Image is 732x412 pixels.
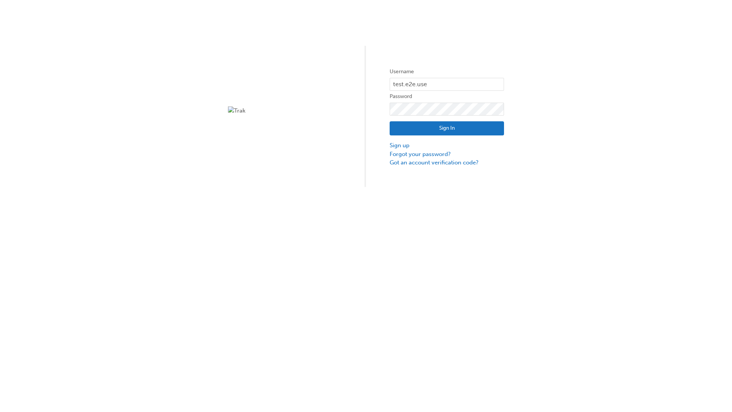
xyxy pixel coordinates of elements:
[390,67,504,76] label: Username
[390,158,504,167] a: Got an account verification code?
[228,106,342,115] img: Trak
[390,92,504,101] label: Password
[390,121,504,136] button: Sign In
[390,78,504,91] input: Username
[390,141,504,150] a: Sign up
[390,150,504,159] a: Forgot your password?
